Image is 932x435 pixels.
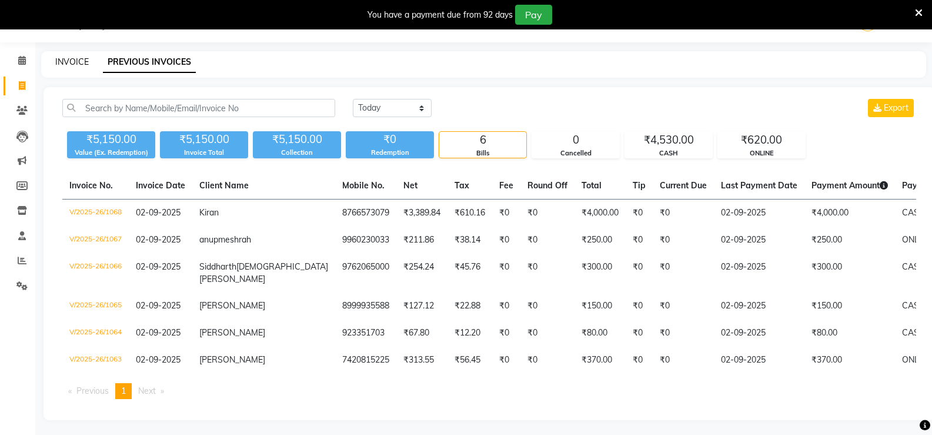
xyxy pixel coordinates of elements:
[721,180,797,191] span: Last Payment Date
[902,327,926,338] span: CASH
[447,227,492,254] td: ₹38.14
[884,102,908,113] span: Export
[368,9,513,21] div: You have a payment due from 92 days
[804,254,895,293] td: ₹300.00
[447,320,492,347] td: ₹12.20
[492,347,520,374] td: ₹0
[492,293,520,320] td: ₹0
[714,200,804,227] td: 02-09-2025
[625,148,712,158] div: CASH
[335,347,396,374] td: 7420815225
[199,207,219,218] span: Kiran
[199,180,249,191] span: Client Name
[439,148,526,158] div: Bills
[574,347,626,374] td: ₹370.00
[492,227,520,254] td: ₹0
[335,293,396,320] td: 8999935588
[136,234,181,245] span: 02-09-2025
[199,354,265,365] span: [PERSON_NAME]
[335,320,396,347] td: 923351703
[520,293,574,320] td: ₹0
[199,300,265,311] span: [PERSON_NAME]
[439,132,526,148] div: 6
[67,131,155,148] div: ₹5,150.00
[69,180,113,191] span: Invoice No.
[492,254,520,293] td: ₹0
[62,99,335,117] input: Search by Name/Mobile/Email/Invoice No
[62,320,129,347] td: V/2025-26/1064
[515,5,552,25] button: Pay
[499,180,513,191] span: Fee
[626,254,653,293] td: ₹0
[160,148,248,158] div: Invoice Total
[76,386,109,396] span: Previous
[653,347,714,374] td: ₹0
[346,148,434,158] div: Redemption
[804,200,895,227] td: ₹4,000.00
[660,180,707,191] span: Current Due
[346,131,434,148] div: ₹0
[902,207,926,218] span: CASH
[335,254,396,293] td: 9762065000
[520,200,574,227] td: ₹0
[403,180,417,191] span: Net
[902,354,932,365] span: ONLINE
[62,347,129,374] td: V/2025-26/1063
[335,200,396,227] td: 8766573079
[55,57,89,67] a: INVOICE
[653,254,714,293] td: ₹0
[902,261,926,272] span: CASH
[574,320,626,347] td: ₹80.00
[626,227,653,254] td: ₹0
[574,227,626,254] td: ₹250.00
[520,320,574,347] td: ₹0
[396,227,447,254] td: ₹211.86
[520,254,574,293] td: ₹0
[714,254,804,293] td: 02-09-2025
[626,293,653,320] td: ₹0
[121,386,126,396] span: 1
[447,254,492,293] td: ₹45.76
[160,131,248,148] div: ₹5,150.00
[396,320,447,347] td: ₹67.80
[868,99,914,117] button: Export
[67,148,155,158] div: Value (Ex. Redemption)
[447,293,492,320] td: ₹22.88
[396,347,447,374] td: ₹313.55
[714,293,804,320] td: 02-09-2025
[653,293,714,320] td: ₹0
[136,300,181,311] span: 02-09-2025
[136,354,181,365] span: 02-09-2025
[633,180,646,191] span: Tip
[532,148,619,158] div: Cancelled
[447,347,492,374] td: ₹56.45
[396,254,447,293] td: ₹254.24
[582,180,602,191] span: Total
[342,180,385,191] span: Mobile No.
[902,234,932,245] span: ONLINE
[199,261,328,284] span: [DEMOGRAPHIC_DATA][PERSON_NAME]
[574,200,626,227] td: ₹4,000.00
[714,320,804,347] td: 02-09-2025
[62,227,129,254] td: V/2025-26/1067
[653,200,714,227] td: ₹0
[653,320,714,347] td: ₹0
[804,227,895,254] td: ₹250.00
[574,254,626,293] td: ₹300.00
[626,200,653,227] td: ₹0
[199,327,265,338] span: [PERSON_NAME]
[253,131,341,148] div: ₹5,150.00
[532,132,619,148] div: 0
[396,200,447,227] td: ₹3,389.84
[574,293,626,320] td: ₹150.00
[520,227,574,254] td: ₹0
[527,180,567,191] span: Round Off
[136,327,181,338] span: 02-09-2025
[455,180,469,191] span: Tax
[396,293,447,320] td: ₹127.12
[199,261,236,272] span: Siddharth
[136,180,185,191] span: Invoice Date
[811,180,888,191] span: Payment Amount
[492,200,520,227] td: ₹0
[804,293,895,320] td: ₹150.00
